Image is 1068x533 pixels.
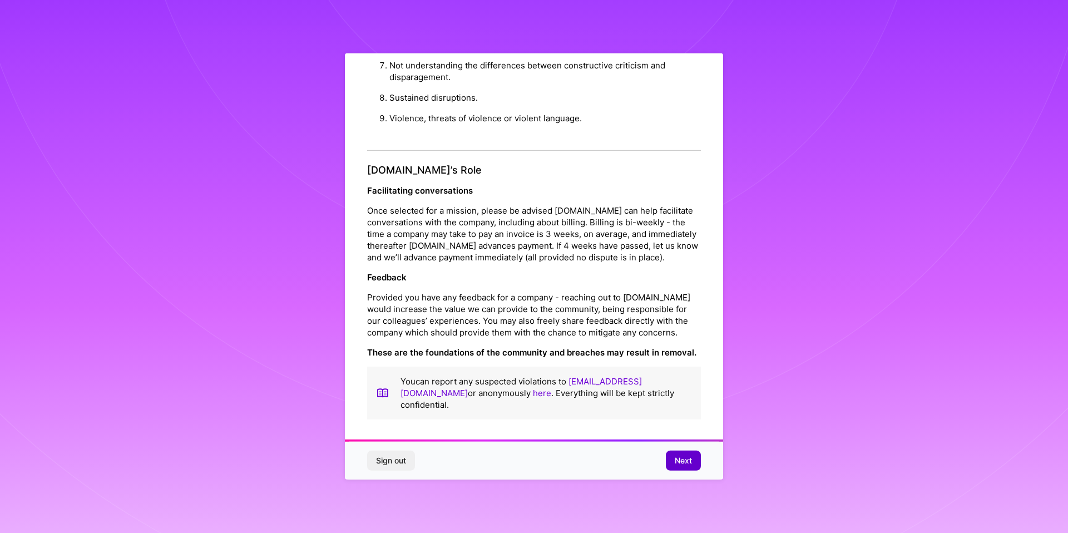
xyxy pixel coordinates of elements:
[367,164,701,176] h4: [DOMAIN_NAME]’s Role
[400,376,642,398] a: [EMAIL_ADDRESS][DOMAIN_NAME]
[367,205,701,263] p: Once selected for a mission, please be advised [DOMAIN_NAME] can help facilitate conversations wi...
[367,185,473,196] strong: Facilitating conversations
[533,388,551,398] a: here
[376,376,389,411] img: book icon
[389,87,701,108] li: Sustained disruptions.
[367,347,696,358] strong: These are the foundations of the community and breaches may result in removal.
[367,451,415,471] button: Sign out
[675,455,692,466] span: Next
[666,451,701,471] button: Next
[400,376,692,411] p: You can report any suspected violations to or anonymously . Everything will be kept strictly conf...
[389,55,701,87] li: Not understanding the differences between constructive criticism and disparagement.
[367,292,701,338] p: Provided you have any feedback for a company - reaching out to [DOMAIN_NAME] would increase the v...
[376,455,406,466] span: Sign out
[389,108,701,129] li: Violence, threats of violence or violent language.
[367,272,407,283] strong: Feedback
